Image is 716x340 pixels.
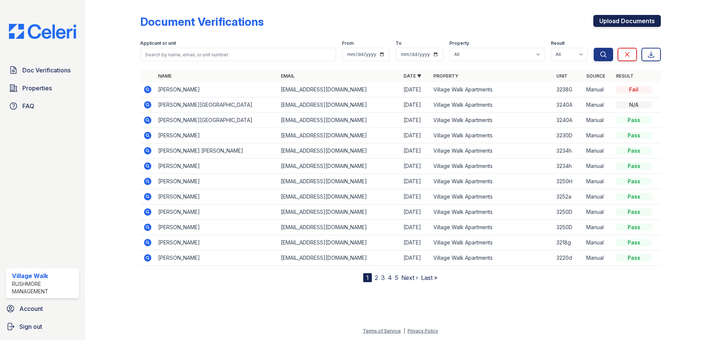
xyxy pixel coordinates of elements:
td: [DATE] [401,82,430,97]
td: Manual [583,82,613,97]
a: FAQ [6,99,79,113]
a: Doc Verifications [6,63,79,78]
td: Manual [583,250,613,266]
td: Manual [583,97,613,113]
div: Document Verifications [140,15,264,28]
td: [DATE] [401,128,430,143]
td: [DATE] [401,250,430,266]
td: [DATE] [401,143,430,159]
td: Village Walk Apartments [430,250,553,266]
td: [EMAIL_ADDRESS][DOMAIN_NAME] [278,189,401,205]
td: Village Walk Apartments [430,113,553,128]
td: [DATE] [401,159,430,174]
td: [DATE] [401,205,430,220]
td: 3234h [553,143,583,159]
td: Manual [583,205,613,220]
td: Manual [583,128,613,143]
td: [PERSON_NAME] [155,220,278,235]
td: [EMAIL_ADDRESS][DOMAIN_NAME] [278,174,401,189]
a: Date ▼ [403,73,421,79]
a: Terms of Service [363,328,401,334]
div: N/A [616,101,652,109]
td: [DATE] [401,235,430,250]
div: Pass [616,116,652,124]
span: Sign out [19,322,42,331]
td: Manual [583,220,613,235]
a: Properties [6,81,79,96]
td: 3252a [553,189,583,205]
td: Manual [583,189,613,205]
td: Village Walk Apartments [430,205,553,220]
div: Pass [616,193,652,200]
td: [DATE] [401,97,430,113]
span: Account [19,304,43,313]
a: Property [433,73,458,79]
a: 4 [388,274,392,281]
td: Village Walk Apartments [430,159,553,174]
td: [PERSON_NAME][GEOGRAPHIC_DATA] [155,97,278,113]
div: Fail [616,86,652,93]
td: Manual [583,235,613,250]
td: [DATE] [401,174,430,189]
td: 3240A [553,113,583,128]
td: [DATE] [401,189,430,205]
td: Manual [583,143,613,159]
td: [PERSON_NAME] [155,189,278,205]
td: Manual [583,174,613,189]
a: Email [281,73,295,79]
td: [EMAIL_ADDRESS][DOMAIN_NAME] [278,82,401,97]
div: Pass [616,147,652,155]
td: [EMAIL_ADDRESS][DOMAIN_NAME] [278,235,401,250]
td: [PERSON_NAME] [155,250,278,266]
td: [PERSON_NAME] [155,159,278,174]
a: Source [586,73,605,79]
a: Upload Documents [593,15,661,27]
td: [EMAIL_ADDRESS][DOMAIN_NAME] [278,97,401,113]
td: Manual [583,159,613,174]
td: 3250D [553,205,583,220]
td: 3234h [553,159,583,174]
input: Search by name, email, or unit number [140,48,336,61]
div: Pass [616,224,652,231]
td: Village Walk Apartments [430,220,553,235]
span: Properties [22,84,52,93]
td: Manual [583,113,613,128]
td: Village Walk Apartments [430,82,553,97]
td: 3230D [553,128,583,143]
td: [PERSON_NAME] [155,128,278,143]
a: Last » [421,274,437,281]
div: Rushmore Management [12,280,76,295]
a: 3 [381,274,385,281]
a: Account [3,301,82,316]
td: [EMAIL_ADDRESS][DOMAIN_NAME] [278,128,401,143]
td: [DATE] [401,113,430,128]
td: [PERSON_NAME] [155,174,278,189]
td: [PERSON_NAME] [155,82,278,97]
td: [PERSON_NAME] [PERSON_NAME] [155,143,278,159]
a: Next › [401,274,418,281]
td: 3250D [553,220,583,235]
a: Name [158,73,172,79]
td: 3240A [553,97,583,113]
td: 3250H [553,174,583,189]
div: Pass [616,239,652,246]
td: Village Walk Apartments [430,174,553,189]
td: [EMAIL_ADDRESS][DOMAIN_NAME] [278,113,401,128]
div: | [403,328,405,334]
td: 3238G [553,82,583,97]
td: [PERSON_NAME][GEOGRAPHIC_DATA] [155,113,278,128]
div: 1 [363,273,372,282]
td: [EMAIL_ADDRESS][DOMAIN_NAME] [278,220,401,235]
div: Pass [616,254,652,262]
div: Pass [616,208,652,216]
img: CE_Logo_Blue-a8612792a0a2168367f1c8372b55b34899dd931a85d93a1a3d3e32e68fde9ad4.png [3,24,82,39]
td: [PERSON_NAME] [155,235,278,250]
td: Village Walk Apartments [430,235,553,250]
td: Village Walk Apartments [430,128,553,143]
td: 3220d [553,250,583,266]
td: [EMAIL_ADDRESS][DOMAIN_NAME] [278,159,401,174]
a: Sign out [3,319,82,334]
td: [EMAIL_ADDRESS][DOMAIN_NAME] [278,250,401,266]
td: [DATE] [401,220,430,235]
